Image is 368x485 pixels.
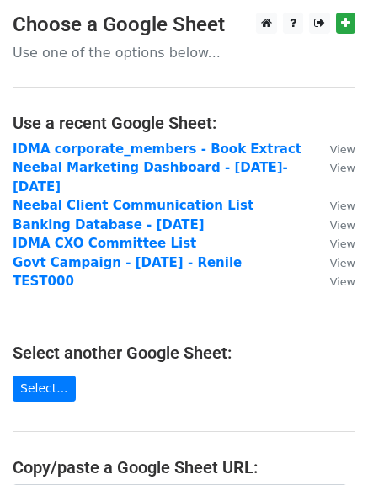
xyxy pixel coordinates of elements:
[313,141,355,157] a: View
[313,255,355,270] a: View
[313,160,355,175] a: View
[330,275,355,288] small: View
[330,162,355,174] small: View
[13,113,355,133] h4: Use a recent Google Sheet:
[313,198,355,213] a: View
[330,143,355,156] small: View
[13,141,301,157] a: IDMA corporate_members - Book Extract
[313,274,355,289] a: View
[13,217,205,232] a: Banking Database - [DATE]
[13,236,196,251] a: IDMA CXO Committee List
[13,274,74,289] a: TEST000
[313,217,355,232] a: View
[330,219,355,232] small: View
[330,257,355,269] small: View
[330,237,355,250] small: View
[330,200,355,212] small: View
[13,255,242,270] a: Govt Campaign - [DATE] - Renile
[313,236,355,251] a: View
[13,457,355,477] h4: Copy/paste a Google Sheet URL:
[13,13,355,37] h3: Choose a Google Sheet
[13,343,355,363] h4: Select another Google Sheet:
[13,160,288,195] a: Neebal Marketing Dashboard - [DATE]-[DATE]
[13,376,76,402] a: Select...
[13,44,355,61] p: Use one of the options below...
[13,198,253,213] a: Neebal Client Communication List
